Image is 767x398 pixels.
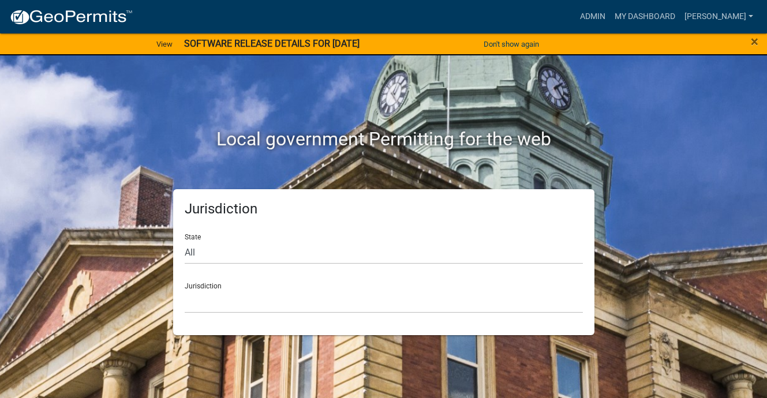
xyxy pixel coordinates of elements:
button: Close [751,35,758,48]
strong: SOFTWARE RELEASE DETAILS FOR [DATE] [184,38,360,49]
a: My Dashboard [610,6,680,28]
a: Admin [575,6,610,28]
h2: Local government Permitting for the web [63,128,704,150]
button: Don't show again [479,35,544,54]
a: View [152,35,177,54]
span: × [751,33,758,50]
a: [PERSON_NAME] [680,6,758,28]
h5: Jurisdiction [185,201,583,217]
